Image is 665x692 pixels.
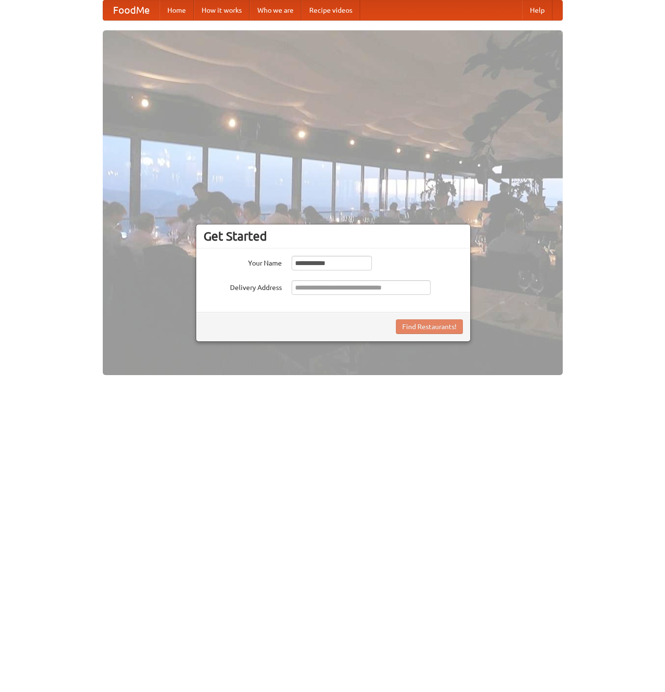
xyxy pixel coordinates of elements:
[301,0,360,20] a: Recipe videos
[160,0,194,20] a: Home
[103,0,160,20] a: FoodMe
[204,256,282,268] label: Your Name
[250,0,301,20] a: Who we are
[194,0,250,20] a: How it works
[396,319,463,334] button: Find Restaurants!
[204,229,463,244] h3: Get Started
[204,280,282,292] label: Delivery Address
[522,0,552,20] a: Help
